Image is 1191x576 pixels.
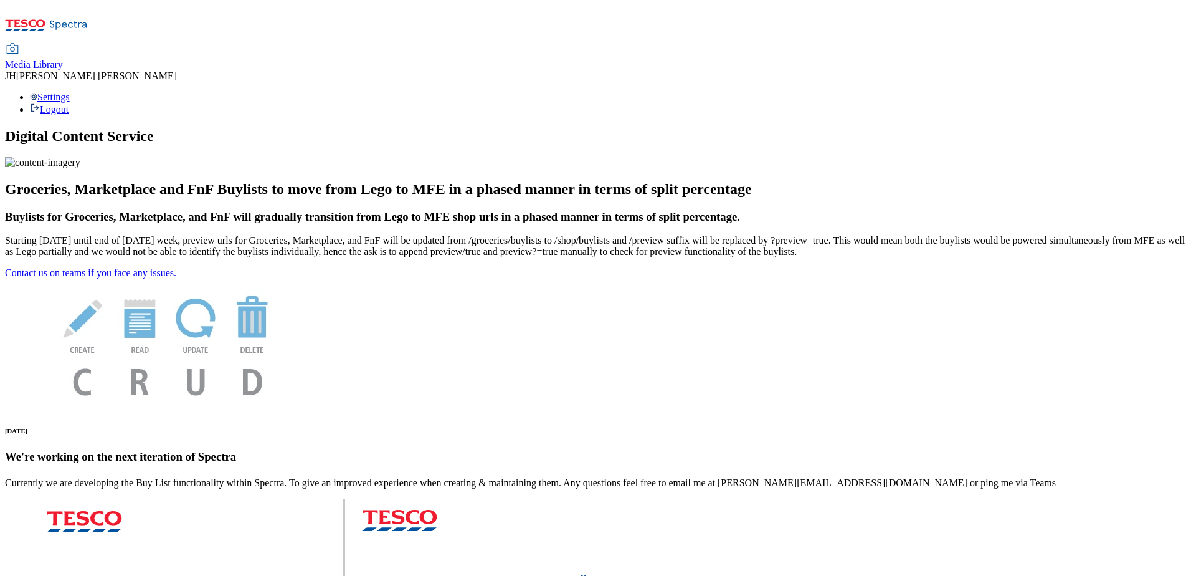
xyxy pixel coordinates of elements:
h3: Buylists for Groceries, Marketplace, and FnF will gradually transition from Lego to MFE shop urls... [5,210,1186,224]
span: [PERSON_NAME] [PERSON_NAME] [16,70,177,81]
img: News Image [5,279,329,409]
p: Starting [DATE] until end of [DATE] week, preview urls for Groceries, Marketplace, and FnF will b... [5,235,1186,257]
p: Currently we are developing the Buy List functionality within Spectra. To give an improved experi... [5,478,1186,489]
img: content-imagery [5,157,80,168]
span: JH [5,70,16,81]
h6: [DATE] [5,427,1186,434]
h2: Groceries, Marketplace and FnF Buylists to move from Lego to MFE in a phased manner in terms of s... [5,181,1186,198]
span: Media Library [5,59,63,70]
a: Media Library [5,44,63,70]
h1: Digital Content Service [5,128,1186,145]
a: Logout [30,104,69,115]
a: Settings [30,92,70,102]
a: Contact us on teams if you face any issues. [5,267,176,278]
h3: We're working on the next iteration of Spectra [5,450,1186,464]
